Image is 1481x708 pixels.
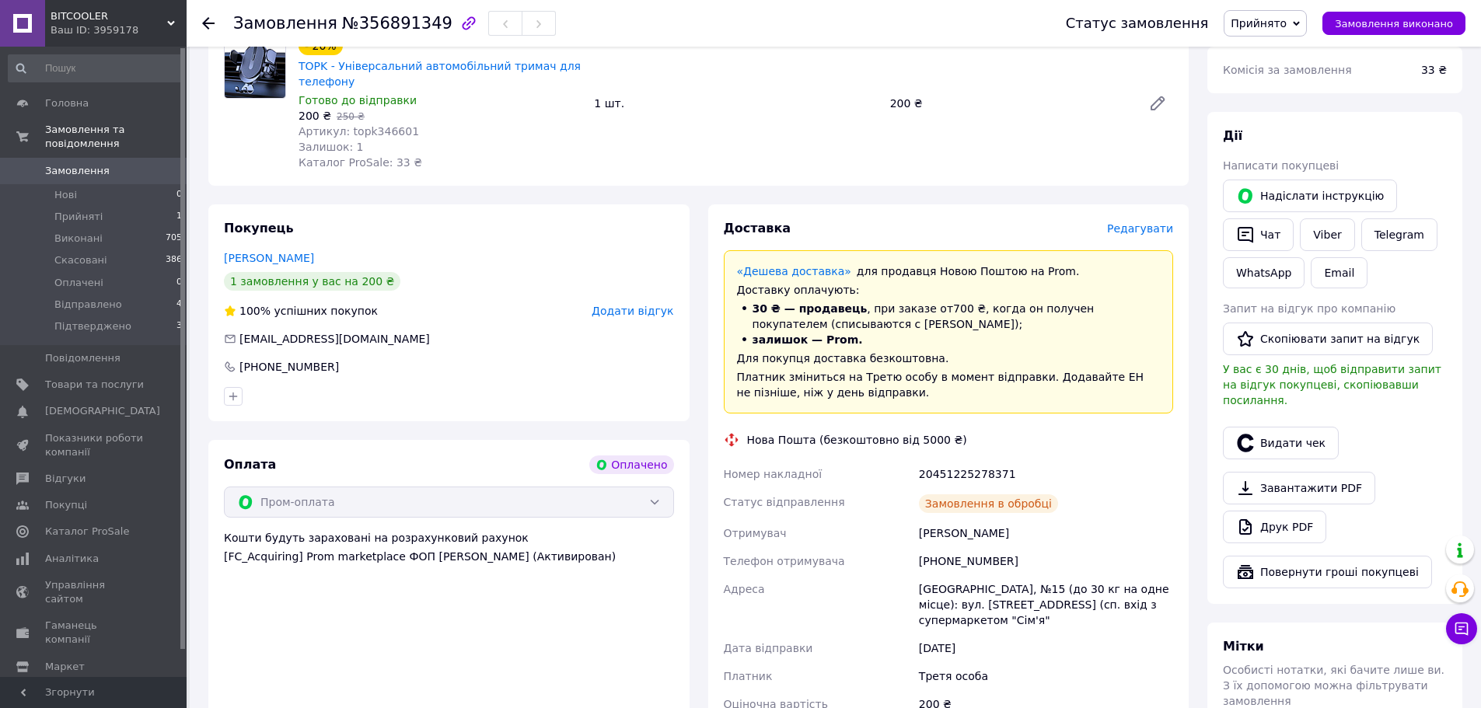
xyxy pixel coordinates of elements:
[45,472,86,486] span: Відгуки
[1223,159,1339,172] span: Написати покупцеві
[299,125,419,138] span: Артикул: topk346601
[916,547,1176,575] div: [PHONE_NUMBER]
[724,221,791,235] span: Доставка
[724,496,845,508] span: Статус відправлення
[45,351,121,365] span: Повідомлення
[176,319,182,333] span: 3
[54,319,131,333] span: Підтверджено
[1322,12,1465,35] button: Замовлення виконано
[45,619,144,647] span: Гаманець компанії
[54,232,103,246] span: Виконані
[1223,180,1397,212] button: Надіслати інструкцію
[224,530,674,564] div: Кошти будуть зараховані на розрахунковий рахунок
[1223,472,1375,504] a: Завантажити PDF
[299,110,331,122] span: 200 ₴
[916,519,1176,547] div: [PERSON_NAME]
[299,94,417,106] span: Готово до відправки
[224,252,314,264] a: [PERSON_NAME]
[1223,511,1326,543] a: Друк PDF
[54,188,77,202] span: Нові
[1223,556,1432,588] button: Повернути гроші покупцеві
[1223,363,1441,406] span: У вас є 30 днів, щоб відправити запит на відгук покупцеві, скопіювавши посилання.
[724,555,845,567] span: Телефон отримувача
[589,455,673,474] div: Оплачено
[916,634,1176,662] div: [DATE]
[1300,218,1354,251] a: Viber
[299,141,364,153] span: Залишок: 1
[51,23,187,37] div: Ваш ID: 3959178
[1223,64,1352,76] span: Комісія за замовлення
[724,583,765,595] span: Адреса
[166,253,182,267] span: 386
[239,333,430,345] span: [EMAIL_ADDRESS][DOMAIN_NAME]
[54,298,122,312] span: Відправлено
[919,494,1058,513] div: Замовлення в обробці
[45,378,144,392] span: Товари та послуги
[737,369,1161,400] div: Платник зміниться на Третю особу в момент відправки. Додавайте ЕН не пізніше, ніж у день відправки.
[916,662,1176,690] div: Третя особа
[743,432,971,448] div: Нова Пошта (безкоштовно від 5000 ₴)
[176,298,182,312] span: 4
[45,498,87,512] span: Покупці
[239,305,271,317] span: 100%
[51,9,167,23] span: BITCOOLER
[737,282,1161,298] div: Доставку оплачують:
[224,272,400,291] div: 1 замовлення у вас на 200 ₴
[1223,323,1433,355] button: Скопіювати запит на відгук
[1223,664,1444,707] span: Особисті нотатки, які бачите лише ви. З їх допомогою можна фільтрувати замовлення
[753,302,868,315] span: 30 ₴ — продавець
[224,221,294,235] span: Покупець
[233,14,337,33] span: Замовлення
[224,457,276,472] span: Оплата
[1223,427,1339,459] button: Видати чек
[45,123,187,151] span: Замовлення та повідомлення
[342,14,452,33] span: №356891349
[1361,218,1437,251] a: Telegram
[1223,639,1264,654] span: Мітки
[45,525,129,539] span: Каталог ProSale
[54,253,107,267] span: Скасовані
[225,37,285,98] img: TOPK - Універсальний автомобільний тримач для телефону
[45,96,89,110] span: Головна
[299,156,422,169] span: Каталог ProSale: 33 ₴
[45,660,85,674] span: Маркет
[737,301,1161,332] li: , при заказе от 700 ₴ , когда он получен покупателем (списываются с [PERSON_NAME]);
[1142,88,1173,119] a: Редагувати
[1223,128,1242,143] span: Дії
[592,305,673,317] span: Додати відгук
[224,549,674,564] div: [FC_Acquiring] Prom marketplace ФОП [PERSON_NAME] (Активирован)
[916,575,1176,634] div: [GEOGRAPHIC_DATA], №15 (до 30 кг на одне місце): вул. [STREET_ADDRESS] (сп. вхід з супермаркетом ...
[45,578,144,606] span: Управління сайтом
[1107,222,1173,235] span: Редагувати
[176,276,182,290] span: 0
[45,164,110,178] span: Замовлення
[176,210,182,224] span: 1
[1223,302,1395,315] span: Запит на відгук про компанію
[1446,613,1477,644] button: Чат з покупцем
[238,359,341,375] div: [PHONE_NUMBER]
[1066,16,1209,31] div: Статус замовлення
[724,468,823,480] span: Номер накладної
[8,54,183,82] input: Пошук
[1231,17,1287,30] span: Прийнято
[753,333,863,346] span: залишок — Prom.
[54,210,103,224] span: Прийняті
[588,92,883,114] div: 1 шт.
[1421,64,1447,76] span: 33 ₴
[724,670,773,682] span: Платник
[737,263,1161,279] div: для продавця Новою Поштою на Prom.
[54,276,103,290] span: Оплачені
[176,188,182,202] span: 0
[884,92,1136,114] div: 200 ₴
[1223,218,1294,251] button: Чат
[737,351,1161,366] div: Для покупця доставка безкоштовна.
[45,431,144,459] span: Показники роботи компанії
[224,303,378,319] div: успішних покупок
[299,60,581,88] a: TOPK - Універсальний автомобільний тримач для телефону
[1311,257,1367,288] button: Email
[737,265,851,277] a: «Дешева доставка»
[724,527,787,539] span: Отримувач
[724,642,813,654] span: Дата відправки
[202,16,215,31] div: Повернутися назад
[45,404,160,418] span: [DEMOGRAPHIC_DATA]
